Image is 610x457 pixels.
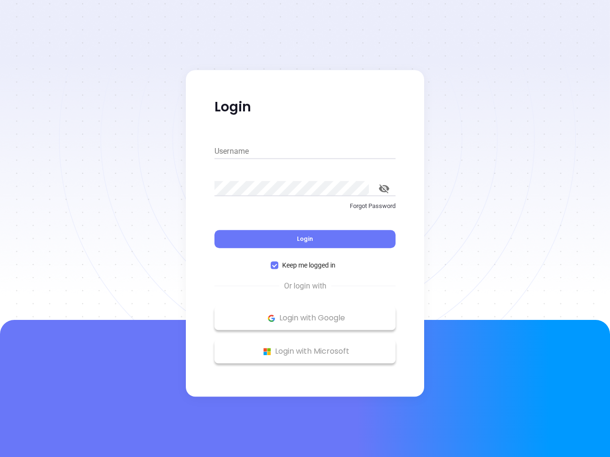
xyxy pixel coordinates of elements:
img: Microsoft Logo [261,346,273,358]
button: toggle password visibility [373,177,396,200]
span: Or login with [279,280,331,292]
span: Login [297,235,313,243]
img: Google Logo [265,312,277,324]
p: Login with Google [219,311,391,325]
button: Google Logo Login with Google [214,306,396,330]
button: Microsoft Logo Login with Microsoft [214,339,396,363]
p: Login [214,99,396,116]
span: Keep me logged in [278,260,339,270]
button: Login [214,230,396,248]
p: Login with Microsoft [219,344,391,358]
p: Forgot Password [214,201,396,211]
a: Forgot Password [214,201,396,219]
